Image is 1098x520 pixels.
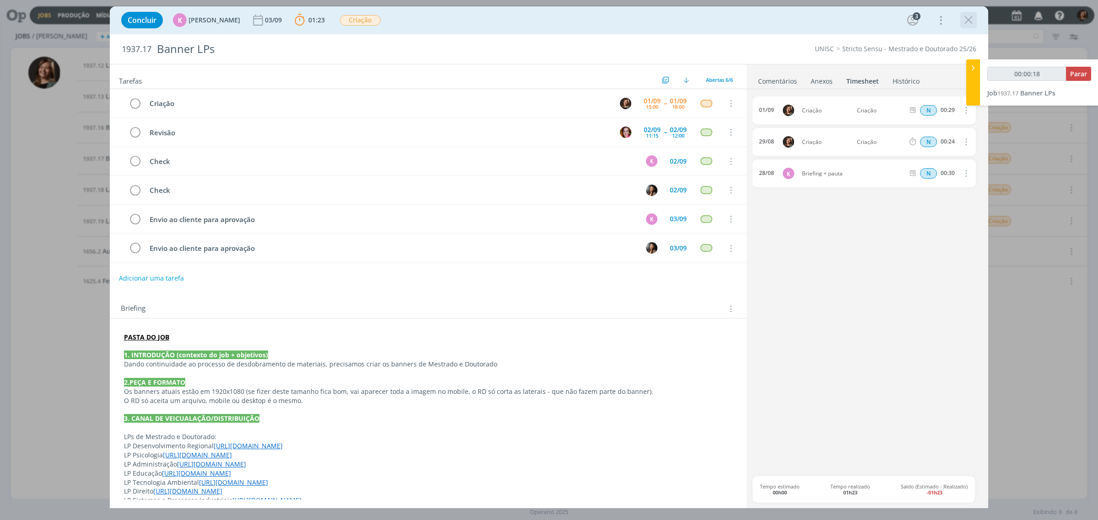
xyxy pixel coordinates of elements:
[670,216,687,222] div: 03/09
[163,451,232,459] a: [URL][DOMAIN_NAME]
[121,12,163,28] button: Concluir
[188,17,240,23] span: [PERSON_NAME]
[646,242,657,254] img: B
[124,441,732,451] p: LP Desenvolvimento Regional
[987,89,1055,97] a: Job1937.17Banner LPs
[124,378,185,387] strong: 2.PEÇA E FORMATO
[173,13,240,27] button: K[PERSON_NAME]
[913,12,920,20] div: 3
[645,241,658,255] button: B
[124,333,169,341] a: PASTA DO JOB
[124,396,732,405] p: O RD só aceita um arquivo, mobile ou desktop é o mesmo.
[177,460,246,468] a: [URL][DOMAIN_NAME]
[920,168,937,179] div: Horas normais
[124,360,732,369] p: Dando continuidade ao processo de desdobramento de materiais, precisamos criar os banners de Mest...
[760,483,800,495] span: Tempo estimado
[773,489,787,496] b: 00h00
[124,496,732,505] p: LP Sistemas e Processos Industriais
[920,137,937,147] div: Horas normais
[798,108,853,113] span: Criação
[214,441,283,450] a: [URL][DOMAIN_NAME]
[121,303,145,315] span: Briefing
[173,13,187,27] div: K
[853,139,906,145] span: Criação
[128,16,156,24] span: Concluir
[672,133,684,138] div: 12:00
[830,483,870,495] span: Tempo realizado
[1066,67,1091,81] button: Parar
[232,496,301,504] a: [URL][DOMAIN_NAME]
[811,77,833,86] div: Anexos
[620,98,631,109] img: L
[670,127,687,133] div: 02/09
[783,136,794,148] img: L
[124,478,732,487] p: LP Tecnologia Ambiental
[997,89,1018,97] span: 1937.17
[620,127,631,138] img: B
[926,489,942,496] b: -01h23
[124,487,732,496] p: LP Direito
[646,213,657,225] div: K
[664,129,667,135] span: --
[670,158,687,164] div: 02/09
[162,469,231,478] a: [URL][DOMAIN_NAME]
[118,270,184,287] button: Adicionar uma tarefa
[920,105,937,116] span: N
[920,168,937,179] span: N
[646,155,657,167] div: K
[798,171,908,176] span: Briefing + pauta
[644,98,661,104] div: 01/09
[798,139,853,145] span: Criação
[670,98,687,104] div: 01/09
[843,489,857,496] b: 01h23
[153,487,222,495] a: [URL][DOMAIN_NAME]
[664,100,667,106] span: --
[145,98,611,109] div: Criação
[145,127,611,138] div: Revisão
[145,185,637,196] div: Check
[124,460,732,469] p: LP Administração
[645,154,658,168] button: K
[759,170,774,176] div: 28/08
[619,125,632,139] button: B
[783,105,794,116] img: L
[124,469,732,478] p: LP Educação
[892,73,920,86] a: Histórico
[110,6,988,508] div: dialog
[941,107,955,113] div: 00:29
[920,105,937,116] div: Horas normais
[670,245,687,251] div: 03/09
[646,104,658,109] div: 15:00
[759,138,774,145] div: 29/08
[783,168,794,179] div: K
[145,214,637,225] div: Envio ao cliente para aprovação
[815,44,834,53] a: UNISC
[758,73,797,86] a: Comentários
[265,17,284,23] div: 03/09
[853,108,906,113] span: Criação
[308,16,325,24] span: 01:23
[153,38,616,60] div: Banner LPs
[124,387,732,396] p: Os banners atuais estão em 1920x1080 (se fizer deste tamanho fica bom, vai aparecer toda a imagem...
[199,478,268,487] a: [URL][DOMAIN_NAME]
[684,77,689,83] img: arrow-down.svg
[941,138,955,145] div: 00:24
[124,414,259,423] strong: 3. CANAL DE VEICUALAÇÃO/DISTRIBUIÇÃO
[706,76,733,83] span: Abertas 6/6
[339,15,381,26] button: Criação
[901,483,968,495] span: Saldo (Estimado - Realizado)
[645,212,658,226] button: K
[145,243,637,254] div: Envio ao cliente para aprovação
[842,44,976,53] a: Stricto Sensu - Mestrado e Doutorado 25/26
[1020,89,1055,97] span: Banner LPs
[292,13,327,27] button: 01:23
[122,44,151,54] span: 1937.17
[119,74,142,85] span: Tarefas
[124,451,732,460] p: LP Psicologia
[646,185,657,196] img: B
[920,137,937,147] span: N
[941,170,955,176] div: 00:30
[644,127,661,133] div: 02/09
[759,107,774,113] div: 01/09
